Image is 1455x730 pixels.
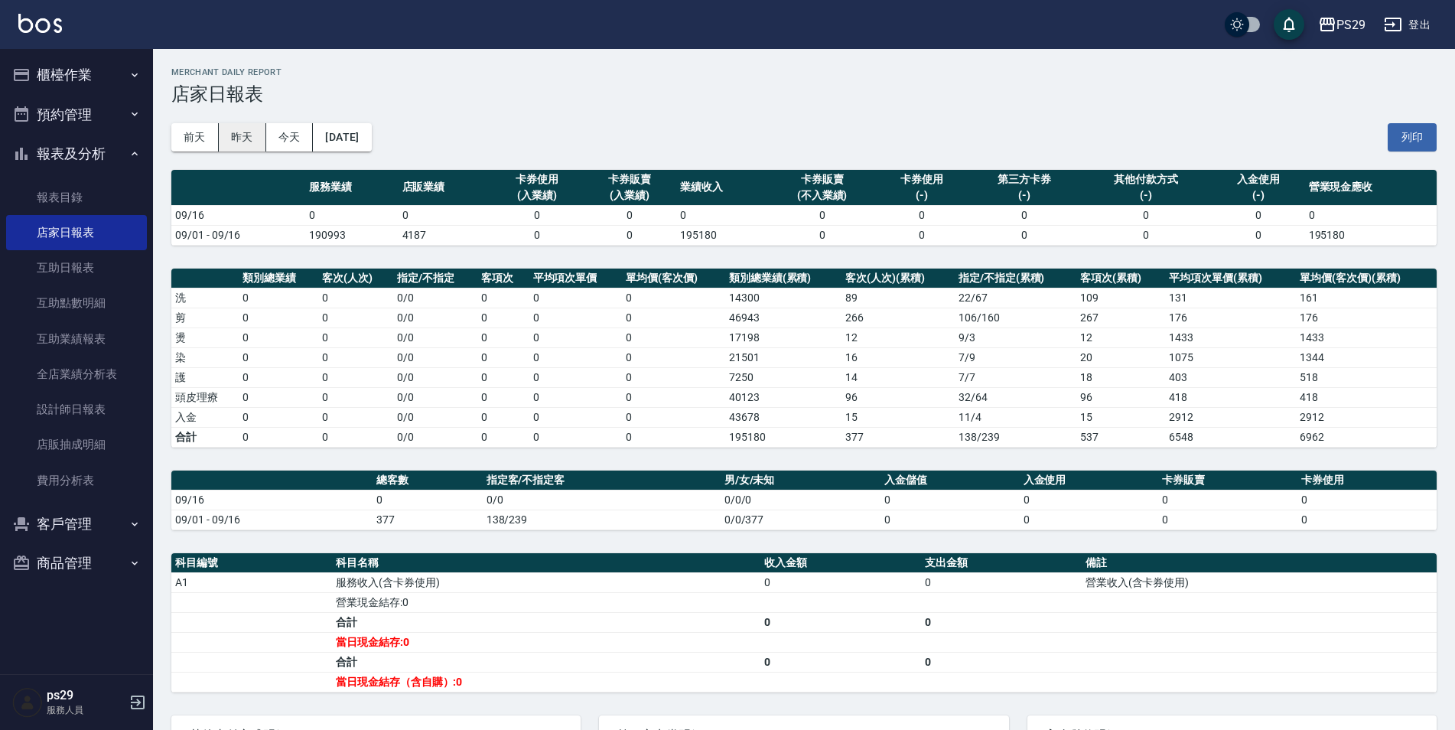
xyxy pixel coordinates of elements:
img: Person [12,687,43,718]
div: 其他付款方式 [1084,171,1208,187]
td: 18 [1076,367,1165,387]
th: 服務業績 [305,170,398,206]
td: 營業收入(含卡券使用) [1082,572,1437,592]
button: 前天 [171,123,219,152]
td: 15 [841,407,954,427]
table: a dense table [171,170,1437,246]
td: 418 [1165,387,1296,407]
td: 0 [477,387,529,407]
td: 0 [1212,225,1304,245]
th: 卡券販賣 [1158,471,1297,490]
td: 0 [529,308,623,328]
button: 商品管理 [6,543,147,583]
td: 0 [529,367,623,387]
td: 0 / 0 [393,347,477,367]
button: 客戶管理 [6,504,147,544]
td: 195180 [676,225,769,245]
td: 0 [622,407,725,427]
td: 0 [760,652,921,672]
td: 0 [1305,205,1437,225]
td: 161 [1296,288,1437,308]
td: 0 [529,407,623,427]
th: 科目名稱 [332,553,760,573]
td: 21501 [725,347,842,367]
td: 0 [491,225,584,245]
div: (-) [1084,187,1208,204]
td: 0 [318,308,393,328]
div: (不入業績) [773,187,871,204]
th: 入金儲值 [880,471,1020,490]
td: 0 [622,367,725,387]
td: 洗 [171,288,239,308]
td: 43678 [725,407,842,427]
td: 0 [622,347,725,367]
td: 12 [1076,328,1165,347]
th: 單均價(客次價) [622,269,725,288]
th: 指定/不指定 [393,269,477,288]
td: 190993 [305,225,398,245]
td: 96 [841,387,954,407]
td: 0 [318,387,393,407]
td: 0 [921,572,1082,592]
td: 0 [529,427,623,447]
td: 0 [305,205,398,225]
button: save [1274,9,1304,40]
td: 09/01 - 09/16 [171,510,373,530]
td: 0 [880,490,1020,510]
td: 2912 [1165,407,1296,427]
div: 卡券販賣 [588,171,672,187]
th: 客次(人次)(累積) [841,269,954,288]
td: 7 / 7 [955,367,1076,387]
td: 0 / 0 [393,308,477,328]
td: 0/0/377 [721,510,880,530]
td: 0 [477,328,529,347]
td: 0 [491,205,584,225]
th: 卡券使用 [1297,471,1437,490]
th: 營業現金應收 [1305,170,1437,206]
td: 合計 [171,427,239,447]
td: 0 [584,205,676,225]
td: 7 / 9 [955,347,1076,367]
td: 0 [529,288,623,308]
td: 0 [239,387,318,407]
td: 0/0/0 [721,490,880,510]
td: 0 [239,328,318,347]
td: 剪 [171,308,239,328]
td: 0 [318,328,393,347]
td: 176 [1165,308,1296,328]
a: 店家日報表 [6,215,147,250]
td: 0/0 [393,427,477,447]
td: 0 [769,225,875,245]
button: 列印 [1388,123,1437,152]
td: 0 [1212,205,1304,225]
td: 0 [1297,490,1437,510]
td: 195180 [1305,225,1437,245]
td: 7250 [725,367,842,387]
td: 138/239 [955,427,1076,447]
th: 男/女/未知 [721,471,880,490]
td: 40123 [725,387,842,407]
td: 176 [1296,308,1437,328]
td: 0 [1297,510,1437,530]
th: 類別總業績(累積) [725,269,842,288]
a: 店販抽成明細 [6,427,147,462]
td: 0 [477,288,529,308]
td: 0 [477,407,529,427]
td: 89 [841,288,954,308]
th: 單均價(客次價)(累積) [1296,269,1437,288]
td: 0 [921,612,1082,632]
td: 0 [239,407,318,427]
td: 46943 [725,308,842,328]
td: 418 [1296,387,1437,407]
td: 0 [318,367,393,387]
th: 備註 [1082,553,1437,573]
td: 0 [622,328,725,347]
td: 0 / 0 [393,367,477,387]
td: 0 [477,367,529,387]
div: (入業績) [588,187,672,204]
button: [DATE] [313,123,371,152]
td: 燙 [171,328,239,347]
td: 護 [171,367,239,387]
td: 403 [1165,367,1296,387]
td: 138/239 [483,510,721,530]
